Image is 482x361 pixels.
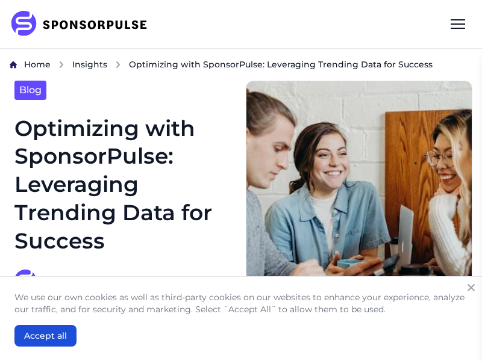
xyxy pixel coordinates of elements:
[14,291,468,315] p: We use our own cookies as well as third-party cookies on our websites to enhance your experience,...
[114,61,122,69] img: chevron right
[152,274,164,286] a: Follow on LinkedIn
[246,81,472,335] img: Photo by Brooke Cagle, courtesy of Unsplash
[24,58,51,71] a: Home
[10,61,17,69] img: Home
[72,59,107,70] span: Insights
[41,273,147,288] span: by
[463,279,480,296] button: Close
[129,58,433,70] span: Optimizing with SponsorPulse: Leveraging Trending Data for Success
[14,270,36,291] img: SponsorPulse Staff
[14,81,46,100] a: Blog
[53,274,147,286] strong: SponsorPulse Staff
[10,11,156,37] img: SponsorPulse
[14,114,231,255] h1: Optimizing with SponsorPulse: Leveraging Trending Data for Success
[14,325,77,347] button: Accept all
[72,58,107,71] a: Insights
[58,61,65,69] img: chevron right
[24,59,51,70] span: Home
[443,10,472,39] div: Menu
